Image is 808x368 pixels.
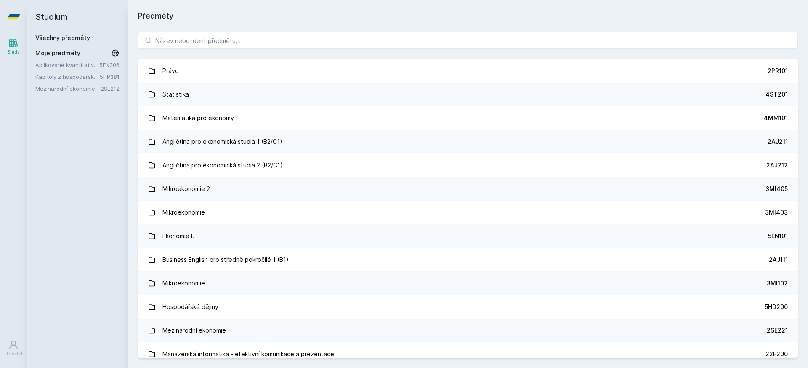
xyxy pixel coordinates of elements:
a: Matematika pro ekonomy 4MM101 [138,106,798,130]
a: Kapitoly z hospodářské politiky [35,73,100,81]
div: Uživatel [5,351,22,357]
a: 5EN306 [99,62,120,68]
div: Ekonomie I. [162,228,194,244]
div: 2PR101 [768,67,788,75]
a: Hospodářské dějiny 5HD200 [138,295,798,319]
div: Study [8,49,20,55]
div: 22F200 [765,350,788,358]
a: Business English pro středně pokročilé 1 (B1) 2AJ111 [138,248,798,271]
div: 2SE221 [767,326,788,335]
a: Study [2,34,25,59]
div: 3MI102 [767,279,788,287]
div: 3MI403 [765,208,788,217]
div: Hospodářské dějiny [162,298,218,315]
a: Mikroekonomie I 3MI102 [138,271,798,295]
div: 5EN101 [768,232,788,240]
div: 4MM101 [764,114,788,122]
a: Angličtina pro ekonomická studia 1 (B2/C1) 2AJ211 [138,130,798,153]
div: Statistika [162,86,189,103]
a: Mikroekonomie 3MI403 [138,201,798,224]
div: Mikroekonomie [162,204,205,221]
div: Mikroekonomie 2 [162,180,210,197]
div: Business English pro středně pokročilé 1 (B1) [162,251,289,268]
div: 4ST201 [765,90,788,99]
a: Všechny předměty [35,34,90,41]
div: Právo [162,62,179,79]
div: Angličtina pro ekonomická studia 2 (B2/C1) [162,157,283,174]
a: 2SE212 [101,85,120,92]
a: Statistika 4ST201 [138,83,798,106]
div: Angličtina pro ekonomická studia 1 (B2/C1) [162,133,282,150]
div: Matematika pro ekonomy [162,110,234,126]
div: 2AJ111 [769,255,788,264]
div: 2AJ211 [768,137,788,146]
a: 5HP381 [100,73,120,80]
div: Mezinárodní ekonomie [162,322,226,339]
a: Aplikované kvantitativní metody I [35,61,99,69]
a: Ekonomie I. 5EN101 [138,224,798,248]
span: Moje předměty [35,49,80,57]
div: 2AJ212 [766,161,788,169]
a: Právo 2PR101 [138,59,798,83]
div: 5HD200 [765,303,788,311]
h1: Předměty [138,10,798,22]
div: 3MI405 [765,185,788,193]
a: Mezinárodní ekonomie 2SE221 [138,319,798,342]
a: Mikroekonomie 2 3MI405 [138,177,798,201]
div: Manažerská informatika - efektivní komunikace a prezentace [162,346,334,363]
a: Mezinárodní ekonomie [35,84,101,93]
div: Mikroekonomie I [162,275,208,292]
input: Název nebo ident předmětu… [138,32,798,49]
a: Manažerská informatika - efektivní komunikace a prezentace 22F200 [138,342,798,366]
a: Angličtina pro ekonomická studia 2 (B2/C1) 2AJ212 [138,153,798,177]
a: Uživatel [2,336,25,361]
